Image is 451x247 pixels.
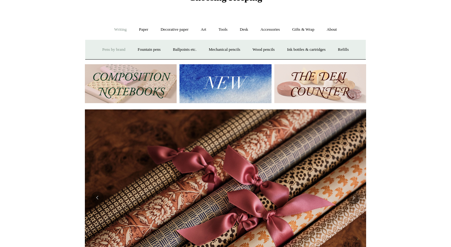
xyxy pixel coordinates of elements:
a: Pens by brand [97,41,131,58]
a: Fountain pens [132,41,166,58]
img: 202302 Composition ledgers.jpg__PID:69722ee6-fa44-49dd-a067-31375e5d54ec [85,64,177,103]
a: Wood pencils [247,41,280,58]
a: Refills [332,41,355,58]
a: Decorative paper [155,21,194,38]
a: Ink bottles & cartridges [281,41,331,58]
a: About [321,21,343,38]
a: Mechanical pencils [203,41,246,58]
a: Writing [109,21,132,38]
a: Paper [133,21,154,38]
a: Art [195,21,212,38]
a: Gifts & Wrap [287,21,320,38]
a: Ballpoints etc. [167,41,202,58]
a: Accessories [255,21,286,38]
button: Next [347,192,360,204]
button: Previous [91,192,104,204]
a: Tools [213,21,233,38]
img: New.jpg__PID:f73bdf93-380a-4a35-bcfe-7823039498e1 [179,64,271,103]
img: The Deli Counter [274,64,366,103]
a: Desk [234,21,254,38]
